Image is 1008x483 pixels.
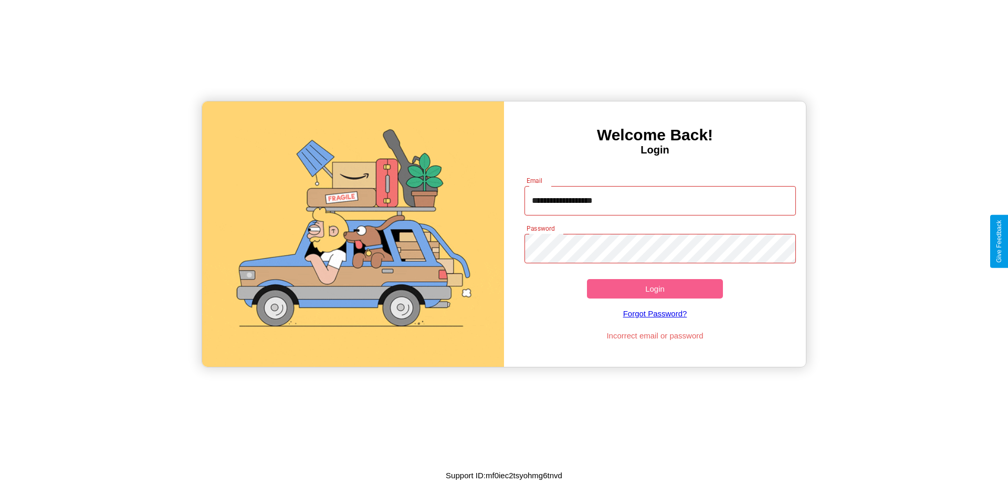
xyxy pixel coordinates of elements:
[504,144,806,156] h4: Login
[527,176,543,185] label: Email
[519,299,791,328] a: Forgot Password?
[995,220,1003,263] div: Give Feedback
[587,279,723,299] button: Login
[519,328,791,343] p: Incorrect email or password
[504,126,806,144] h3: Welcome Back!
[202,101,504,367] img: gif
[527,224,554,233] label: Password
[446,468,562,482] p: Support ID: mf0iec2tsyohmg6tnvd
